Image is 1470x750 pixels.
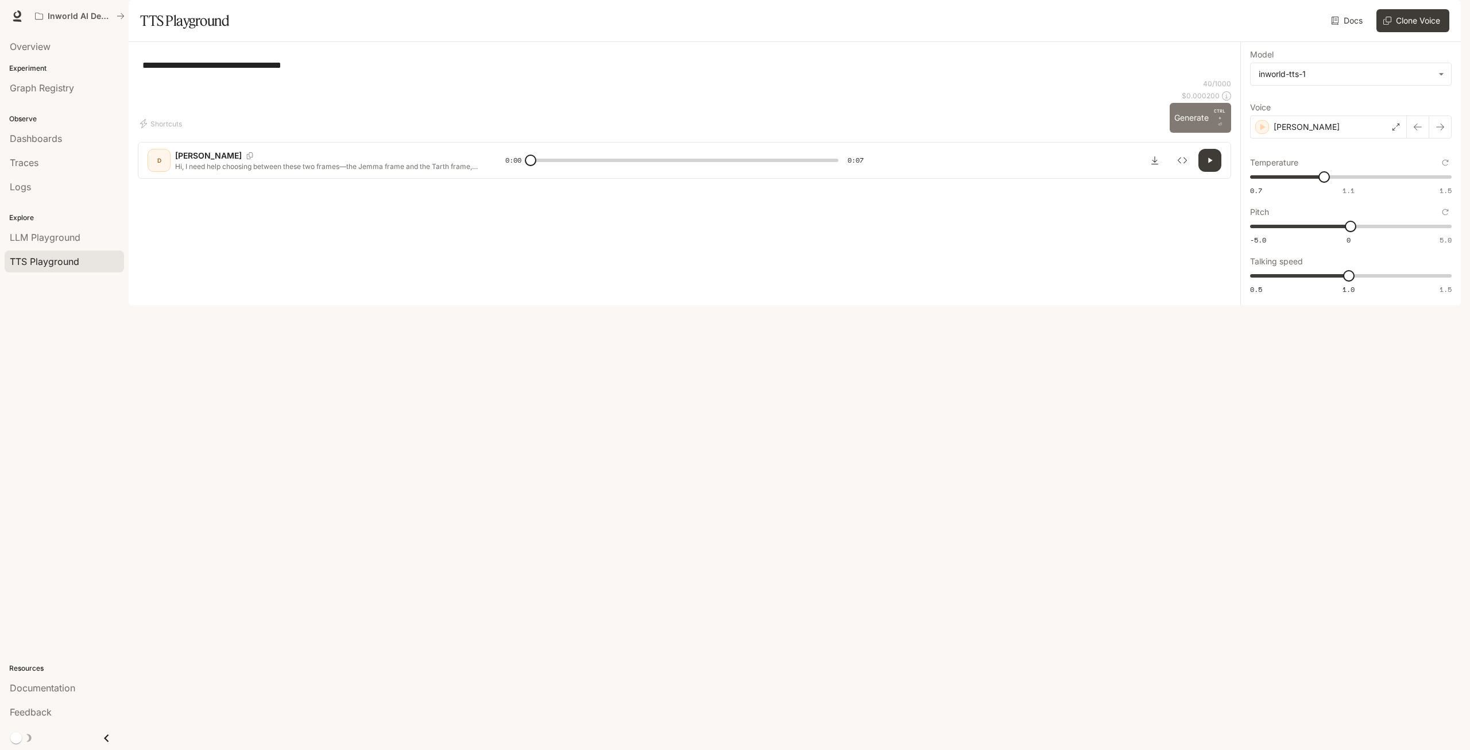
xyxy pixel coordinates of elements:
span: 1.5 [1440,186,1452,195]
div: inworld-tts-1 [1251,63,1451,85]
span: 0.5 [1250,284,1262,294]
p: Hi, I need help choosing between these two frames—the Jemma frame and the Tarth frame, both at £3... [175,161,478,171]
p: Voice [1250,103,1271,111]
p: [PERSON_NAME] [175,150,242,161]
span: 5.0 [1440,235,1452,245]
button: Copy Voice ID [242,152,258,159]
button: Clone Voice [1376,9,1449,32]
span: 0:00 [505,155,521,166]
p: Temperature [1250,159,1298,167]
p: Inworld AI Demos [48,11,112,21]
p: ⏎ [1213,107,1227,128]
button: Shortcuts [138,114,187,133]
h1: TTS Playground [140,9,229,32]
button: Reset to default [1439,156,1452,169]
p: CTRL + [1213,107,1227,121]
div: inworld-tts-1 [1259,68,1433,80]
button: All workspaces [30,5,130,28]
button: Inspect [1171,149,1194,172]
a: Docs [1329,9,1367,32]
p: Pitch [1250,208,1269,216]
p: Talking speed [1250,257,1303,266]
span: -5.0 [1250,235,1266,245]
span: 1.0 [1343,284,1355,294]
button: Reset to default [1439,206,1452,218]
p: [PERSON_NAME] [1274,121,1340,133]
span: 0.7 [1250,186,1262,195]
button: GenerateCTRL +⏎ [1170,103,1231,133]
span: 0 [1347,235,1351,245]
span: 1.5 [1440,284,1452,294]
p: 40 / 1000 [1203,79,1231,89]
div: D [150,151,168,170]
p: $ 0.000200 [1182,91,1220,101]
button: Download audio [1143,149,1166,172]
span: 0:07 [848,155,864,166]
span: 1.1 [1343,186,1355,195]
p: Model [1250,51,1274,59]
